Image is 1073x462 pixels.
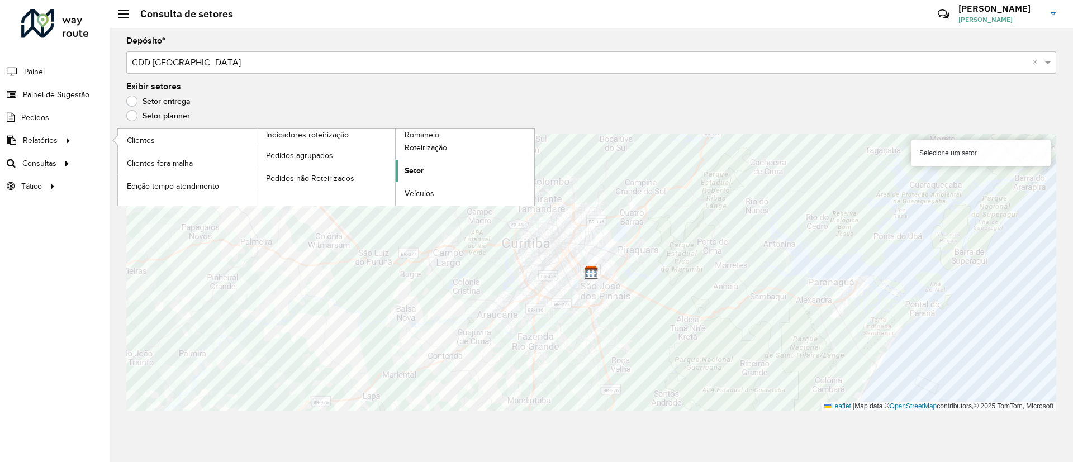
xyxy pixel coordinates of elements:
[853,402,854,410] span: |
[118,129,257,151] a: Clientes
[23,135,58,146] span: Relatórios
[266,150,333,161] span: Pedidos agrupados
[127,135,155,146] span: Clientes
[257,129,535,206] a: Romaneio
[21,112,49,123] span: Pedidos
[405,129,439,141] span: Romaneio
[127,180,219,192] span: Edição tempo atendimento
[405,165,424,177] span: Setor
[824,402,851,410] a: Leaflet
[118,129,396,206] a: Indicadores roteirização
[958,3,1042,14] h3: [PERSON_NAME]
[890,402,937,410] a: OpenStreetMap
[266,129,349,141] span: Indicadores roteirização
[126,34,165,47] label: Depósito
[118,152,257,174] a: Clientes fora malha
[21,180,42,192] span: Tático
[22,158,56,169] span: Consultas
[127,158,193,169] span: Clientes fora malha
[118,175,257,197] a: Edição tempo atendimento
[396,160,534,182] a: Setor
[911,140,1051,166] div: Selecione um setor
[266,173,354,184] span: Pedidos não Roteirizados
[23,89,89,101] span: Painel de Sugestão
[126,110,190,121] label: Setor planner
[932,2,956,26] a: Contato Rápido
[396,183,534,205] a: Veículos
[405,188,434,199] span: Veículos
[126,80,181,93] label: Exibir setores
[257,144,396,166] a: Pedidos agrupados
[405,142,447,154] span: Roteirização
[822,402,1056,411] div: Map data © contributors,© 2025 TomTom, Microsoft
[126,96,191,107] label: Setor entrega
[257,167,396,189] a: Pedidos não Roteirizados
[129,8,233,20] h2: Consulta de setores
[24,66,45,78] span: Painel
[396,137,534,159] a: Roteirização
[958,15,1042,25] span: [PERSON_NAME]
[1033,56,1042,69] span: Clear all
